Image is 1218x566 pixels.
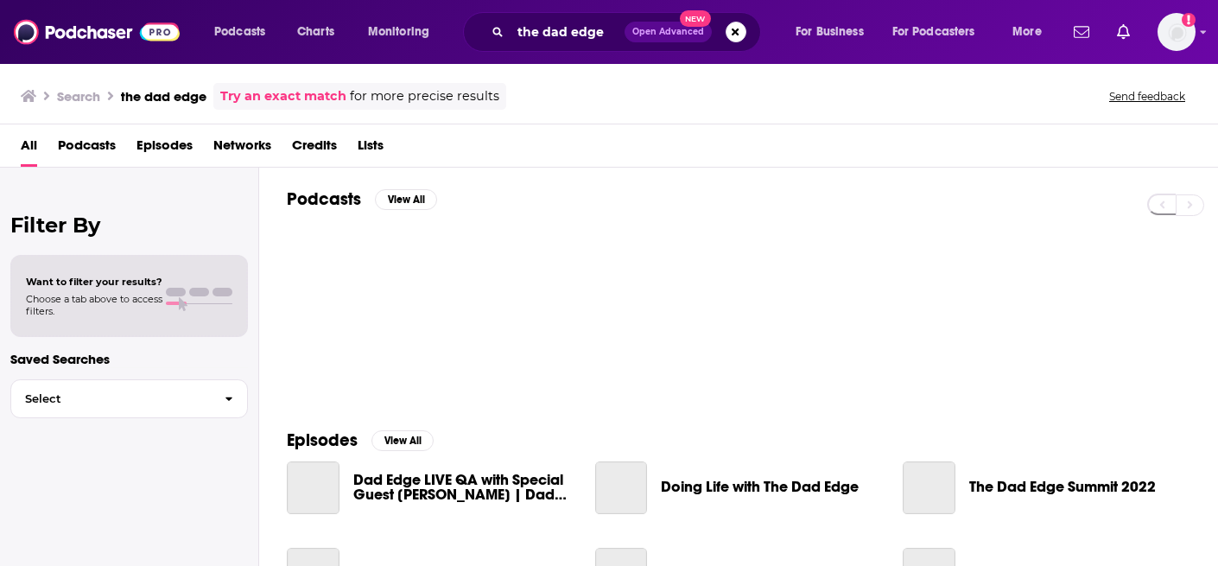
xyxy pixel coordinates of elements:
a: Try an exact match [220,86,346,106]
button: Send feedback [1104,89,1190,104]
a: PodcastsView All [287,188,437,210]
h2: Filter By [10,213,248,238]
span: Open Advanced [632,28,704,36]
button: View All [371,430,434,451]
a: Charts [286,18,345,46]
span: More [1012,20,1042,44]
a: Show notifications dropdown [1067,17,1096,47]
a: Dad Edge LIVE QA with Special Guest Ethan Hagner | Dad Edge Live QA Mastermind [353,473,574,502]
span: Choose a tab above to access filters. [26,293,162,317]
button: Select [10,379,248,418]
span: Dad Edge LIVE QA with Special Guest [PERSON_NAME] | Dad Edge Live QA Mastermind [353,473,574,502]
a: Episodes [136,131,193,167]
span: Logged in as megcassidy [1158,13,1196,51]
button: Show profile menu [1158,13,1196,51]
h2: Episodes [287,429,358,451]
a: Show notifications dropdown [1110,17,1137,47]
span: For Podcasters [892,20,975,44]
a: Lists [358,131,384,167]
a: Doing Life with The Dad Edge [661,480,859,494]
span: Monitoring [368,20,429,44]
span: For Business [796,20,864,44]
input: Search podcasts, credits, & more... [511,18,625,46]
a: Credits [292,131,337,167]
button: open menu [202,18,288,46]
span: Want to filter your results? [26,276,162,288]
span: New [680,10,711,27]
button: open menu [1000,18,1063,46]
svg: Add a profile image [1182,13,1196,27]
img: Podchaser - Follow, Share and Rate Podcasts [14,16,180,48]
a: EpisodesView All [287,429,434,451]
button: View All [375,189,437,210]
button: open menu [881,18,1000,46]
h2: Podcasts [287,188,361,210]
a: Podcasts [58,131,116,167]
a: Networks [213,131,271,167]
span: Select [11,393,211,404]
span: Podcasts [214,20,265,44]
p: Saved Searches [10,351,248,367]
h3: Search [57,88,100,105]
button: open menu [356,18,452,46]
span: Charts [297,20,334,44]
button: Open AdvancedNew [625,22,712,42]
a: The Dad Edge Summit 2022 [903,461,955,514]
button: open menu [783,18,885,46]
a: Doing Life with The Dad Edge [595,461,648,514]
span: for more precise results [350,86,499,106]
a: The Dad Edge Summit 2022 [969,480,1156,494]
div: Search podcasts, credits, & more... [479,12,777,52]
h3: the dad edge [121,88,206,105]
a: Dad Edge LIVE QA with Special Guest Ethan Hagner | Dad Edge Live QA Mastermind [287,461,339,514]
img: User Profile [1158,13,1196,51]
a: All [21,131,37,167]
